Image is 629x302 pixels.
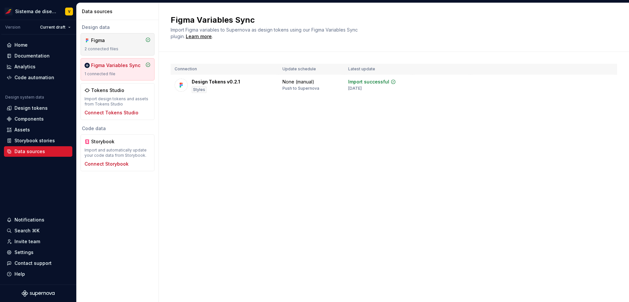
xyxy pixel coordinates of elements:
svg: Supernova Logo [22,290,55,297]
h2: Figma Variables Sync [171,15,609,25]
span: Current draft [40,25,65,30]
div: Design system data [5,95,44,100]
th: Connection [171,64,278,75]
div: Version [5,25,20,30]
div: Design data [81,24,155,31]
div: Code data [81,125,155,132]
div: Import successful [348,79,389,85]
div: 2 connected files [85,46,151,52]
div: V [68,9,70,14]
a: StorybookImport and automatically update your code data from Storybook.Connect Storybook [81,134,155,171]
div: Data sources [82,8,156,15]
th: Update schedule [278,64,344,75]
div: Sistema de diseño Iberia [15,8,57,15]
a: Data sources [4,146,72,157]
div: Documentation [14,53,50,59]
div: Storybook stories [14,137,55,144]
a: Components [4,114,72,124]
button: Contact support [4,258,72,268]
a: Storybook stories [4,135,72,146]
button: Help [4,269,72,279]
a: Learn more [186,33,212,40]
a: Settings [4,247,72,258]
button: Connect Tokens Studio [85,109,138,116]
span: Import Figma variables to Supernova as design tokens using our Figma Variables Sync plugin. [171,27,359,39]
button: Notifications [4,215,72,225]
a: Figma2 connected files [81,33,155,56]
div: [DATE] [348,86,362,91]
div: 1 connected file [85,71,151,77]
div: Notifications [14,217,44,223]
div: Code automation [14,74,54,81]
div: Figma Variables Sync [91,62,140,69]
div: Components [14,116,44,122]
div: Import design tokens and assets from Tokens Studio [85,96,151,107]
div: Import and automatically update your code data from Storybook. [85,148,151,158]
div: Push to Supernova [282,86,319,91]
a: Tokens StudioImport design tokens and assets from Tokens StudioConnect Tokens Studio [81,83,155,120]
a: Invite team [4,236,72,247]
div: Home [14,42,28,48]
a: Analytics [4,61,72,72]
div: Contact support [14,260,52,267]
a: Figma Variables Sync1 connected file [81,58,155,81]
div: Figma [91,37,123,44]
div: Styles [192,86,206,93]
div: Data sources [14,148,45,155]
div: Assets [14,127,30,133]
img: 55604660-494d-44a9-beb2-692398e9940a.png [5,8,12,15]
span: . [185,34,213,39]
div: Search ⌘K [14,227,39,234]
button: Sistema de diseño IberiaV [1,4,75,18]
div: Tokens Studio [91,87,124,94]
div: Invite team [14,238,40,245]
a: Design tokens [4,103,72,113]
th: Latest update [344,64,413,75]
a: Documentation [4,51,72,61]
div: Help [14,271,25,277]
div: Analytics [14,63,36,70]
a: Assets [4,125,72,135]
a: Home [4,40,72,50]
button: Current draft [37,23,74,32]
div: Design tokens [14,105,48,111]
a: Code automation [4,72,72,83]
div: Design Tokens v0.2.1 [192,79,240,85]
button: Connect Storybook [85,161,129,167]
div: Settings [14,249,34,256]
div: Storybook [91,138,123,145]
div: None (manual) [282,79,314,85]
button: Search ⌘K [4,225,72,236]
